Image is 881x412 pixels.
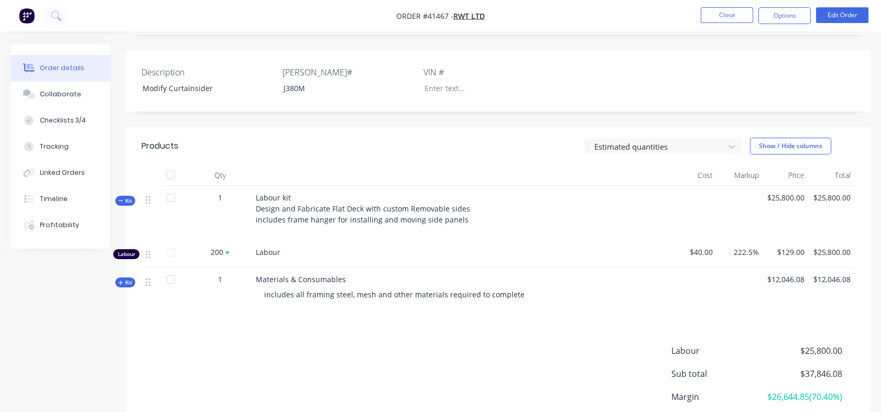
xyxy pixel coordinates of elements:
[211,247,223,258] span: 200
[721,247,759,258] span: 222.5%
[765,391,842,403] span: $26,644.85 ( 70.40 %)
[767,247,805,258] span: $129.00
[19,8,35,24] img: Factory
[813,192,851,203] span: $25,800.00
[40,194,68,204] div: Timeline
[115,277,135,287] button: Kit
[763,165,809,186] div: Price
[767,192,805,203] span: $25,800.00
[423,66,554,79] label: VIN #
[40,220,79,230] div: Profitability
[10,81,110,107] button: Collaborate
[40,90,81,99] div: Collaborate
[816,7,868,23] button: Edit Order
[750,138,831,154] button: Show / Hide columns
[264,289,525,299] span: includes all framing steel, mesh and other materials required to complete
[671,368,765,380] span: Sub total
[758,7,811,24] button: Options
[671,344,765,357] span: Labour
[10,186,110,212] button: Timeline
[767,274,805,285] span: $12,046.08
[813,274,851,285] span: $12,046.08
[10,55,110,81] button: Order details
[10,160,110,186] button: Linked Orders
[115,196,135,206] button: Kit
[218,274,222,285] span: 1
[717,165,763,186] div: Markup
[218,192,222,203] span: 1
[701,7,753,23] button: Close
[765,344,842,357] span: $25,800.00
[40,63,84,73] div: Order details
[453,11,485,21] a: RWT Ltd
[10,133,110,160] button: Tracking
[142,140,178,152] div: Products
[671,391,765,403] span: Margin
[675,247,713,258] span: $40.00
[40,168,85,177] div: Linked Orders
[256,193,472,225] span: Labour kit Design and Fabricate Flat Deck with custom Removable sides includes frame hanger for i...
[113,249,139,259] div: Labour
[40,142,69,151] div: Tracking
[282,66,414,79] label: [PERSON_NAME]#
[809,165,855,186] div: Total
[671,165,717,186] div: Cost
[396,11,453,21] span: Order #41467 -
[765,368,842,380] span: $37,846.08
[256,274,346,284] span: Materials & Consumables
[256,247,280,257] span: Labour
[813,247,851,258] span: $25,800.00
[134,81,265,96] div: Modify Curtainsider
[189,165,252,186] div: Qty
[40,116,86,125] div: Checklists 3/4
[275,81,406,96] div: J380M
[10,107,110,133] button: Checklists 3/4
[118,279,132,286] span: Kit
[142,66,273,79] label: Description
[118,197,132,205] span: Kit
[10,212,110,238] button: Profitability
